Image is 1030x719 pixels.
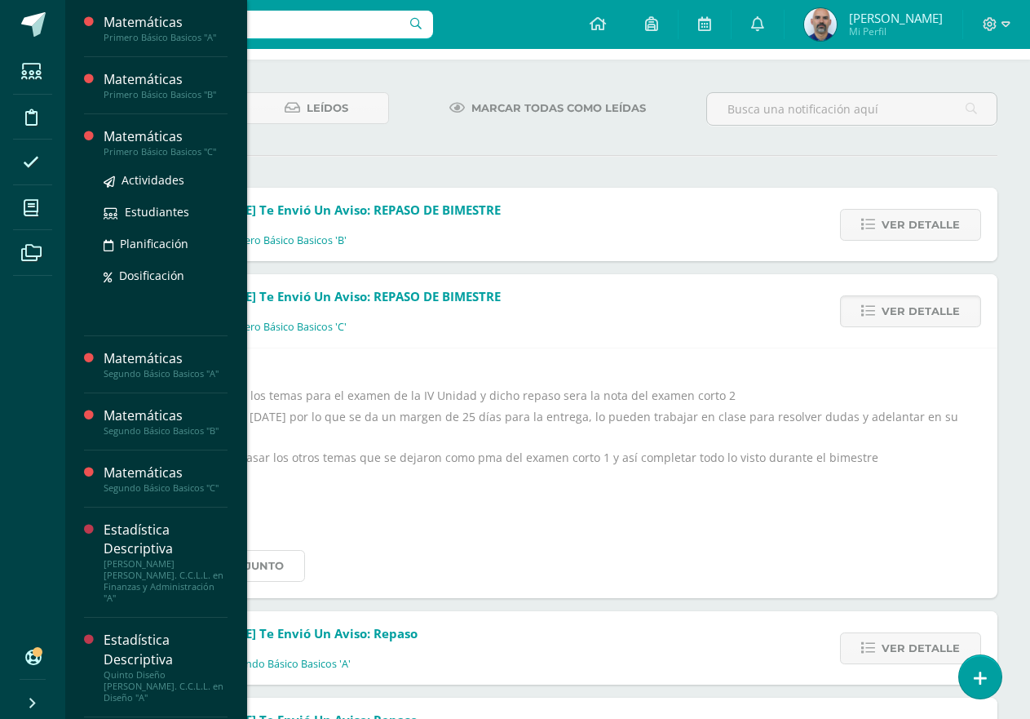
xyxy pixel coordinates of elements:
span: Leídos [307,93,348,123]
a: MatemáticasPrimero Básico Basicos "A" [104,13,228,43]
a: MatemáticasSegundo Básico Basicos "A" [104,349,228,379]
a: Actividades [104,171,228,189]
div: Segundo Básico Basicos "C" [104,482,228,494]
div: Primero Básico Basicos "C" [104,146,228,158]
span: [DATE] [159,641,418,655]
p: Matemáticas Segundo Básico Basicos 'A' [159,658,351,671]
span: Actividades [122,172,184,188]
span: [DATE] [159,304,501,318]
input: Busca un usuario... [76,11,433,38]
a: Dosificación [104,266,228,285]
span: [PERSON_NAME] te envió un aviso: REPASO DE BIMESTRE [159,288,501,304]
span: Estudiantes [125,204,189,220]
a: Planificación [104,234,228,253]
div: Estadística Descriptiva [104,631,228,668]
div: Segundo Básico Basicos "A" [104,368,228,379]
span: [PERSON_NAME] [849,10,943,26]
div: Matemáticas [104,349,228,368]
div: Matemáticas [104,406,228,425]
div: Matemáticas [104,464,228,482]
a: Marcar todas como leídas [429,92,666,124]
a: Estadística Descriptiva[PERSON_NAME] [PERSON_NAME]. C.C.L.L. en Finanzas y Administración "A" [104,521,228,604]
span: [PERSON_NAME] te envió un aviso: Repaso [159,625,418,641]
a: MatemáticasSegundo Básico Basicos "B" [104,406,228,437]
div: Matemáticas [104,70,228,89]
a: Estadística DescriptivaQuinto Diseño [PERSON_NAME]. C.C.L.L. en Diseño "A" [104,631,228,703]
div: Matemáticas [104,13,228,32]
span: Ver detalle [882,210,960,240]
div: Primero Básico Basicos "B" [104,89,228,100]
span: Ver detalle [882,296,960,326]
img: 86237826b05a9077d3f6f6be1bc4b84d.png [804,8,837,41]
a: Leídos [244,92,390,124]
a: Estudiantes [104,202,228,221]
p: Matemáticas Primero Básico Basicos 'B' [159,234,347,247]
div: Primero Básico Basicos "A" [104,32,228,43]
span: Mi Perfil [849,24,943,38]
div: Matemáticas [104,127,228,146]
span: [PERSON_NAME] te envió un aviso: REPASO DE BIMESTRE [159,202,501,218]
a: MatemáticasPrimero Básico Basicos "C" [104,127,228,158]
span: Planificación [120,236,188,251]
input: Busca una notificación aquí [707,93,997,125]
p: Matemáticas Primero Básico Basicos 'C' [159,321,347,334]
a: MatemáticasSegundo Básico Basicos "C" [104,464,228,494]
div: Segundo Básico Basicos "B" [104,425,228,437]
div: Estadística Descriptiva [104,521,228,558]
span: [DATE] [159,218,501,232]
a: MatemáticasPrimero Básico Basicos "B" [104,70,228,100]
div: Quinto Diseño [PERSON_NAME]. C.C.L.L. en Diseño "A" [104,669,228,703]
span: Dosificación [119,268,184,283]
div: Buenos días Se envía el repaso de los temas para el examen de la IV Unidad y dicho repaso sera la... [130,365,965,582]
span: Marcar todas como leídas [471,93,646,123]
div: [PERSON_NAME] [PERSON_NAME]. C.C.L.L. en Finanzas y Administración "A" [104,558,228,604]
span: Ver detalle [882,633,960,664]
